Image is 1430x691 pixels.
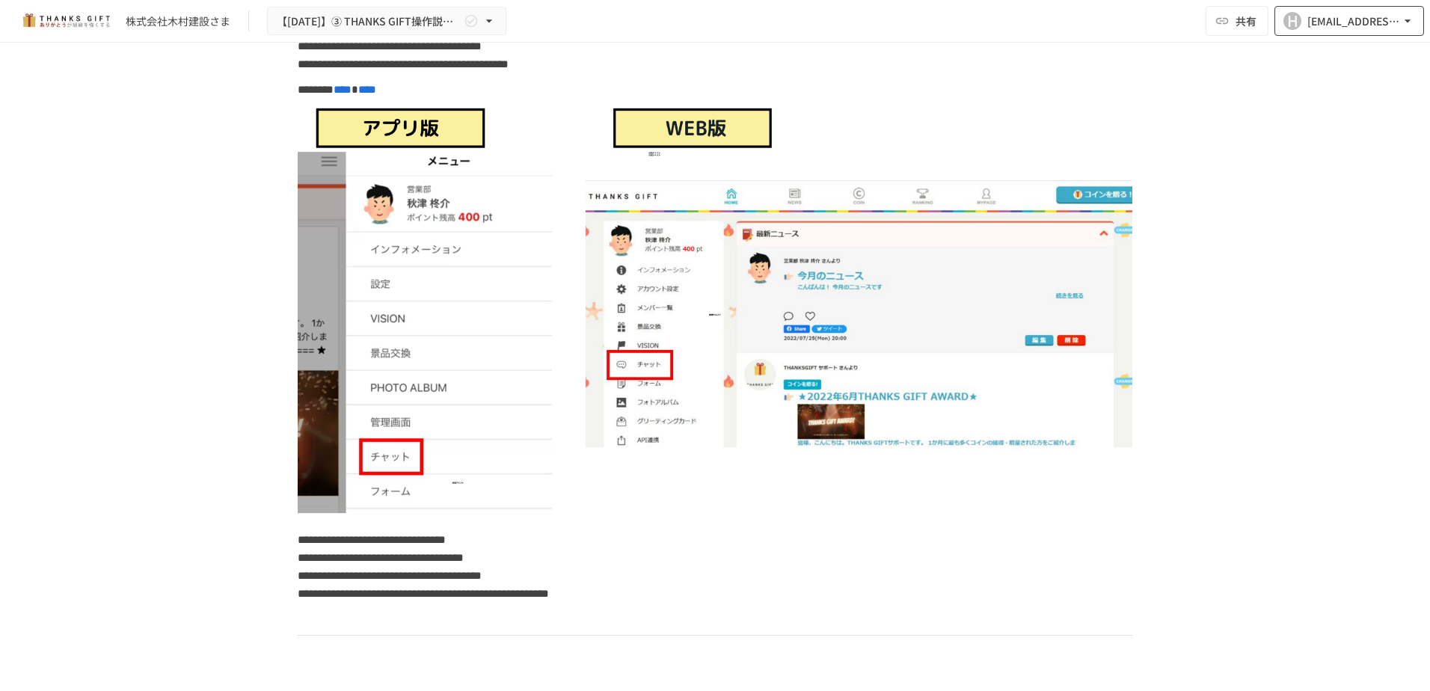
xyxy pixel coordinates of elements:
[126,13,230,29] div: 株式会社木村建設さま
[1236,13,1256,29] span: 共有
[1206,6,1268,36] button: 共有
[1307,12,1400,31] div: [EMAIL_ADDRESS][DOMAIN_NAME]
[277,12,461,31] span: 【[DATE]】➂ THANKS GIFT操作説明/THANKS GIFT[PERSON_NAME]
[1283,12,1301,30] div: H
[1274,6,1424,36] button: H[EMAIL_ADDRESS][DOMAIN_NAME]
[298,106,1132,523] img: 0y2cQ6GJhQhwPXNwdjl1o0BckQCIMBh9iDJFOtuZS9l
[267,7,506,36] button: 【[DATE]】➂ THANKS GIFT操作説明/THANKS GIFT[PERSON_NAME]
[18,9,114,33] img: mMP1OxWUAhQbsRWCurg7vIHe5HqDpP7qZo7fRoNLXQh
